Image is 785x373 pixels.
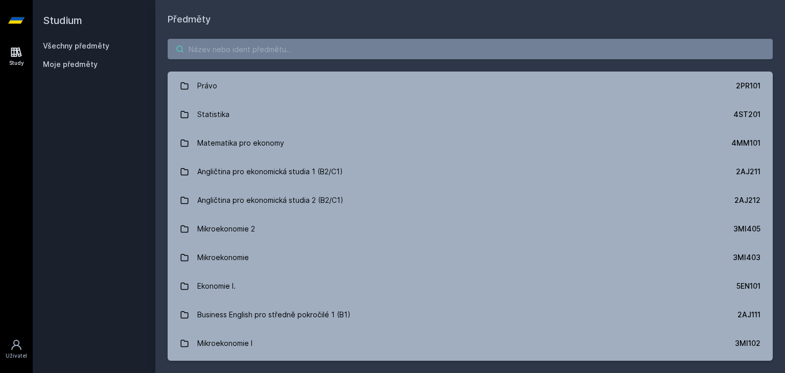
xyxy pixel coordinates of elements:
[168,72,773,100] a: Právo 2PR101
[168,100,773,129] a: Statistika 4ST201
[197,333,252,354] div: Mikroekonomie I
[197,190,343,211] div: Angličtina pro ekonomická studia 2 (B2/C1)
[734,195,760,205] div: 2AJ212
[168,329,773,358] a: Mikroekonomie I 3MI102
[168,186,773,215] a: Angličtina pro ekonomická studia 2 (B2/C1) 2AJ212
[43,59,98,69] span: Moje předměty
[197,219,255,239] div: Mikroekonomie 2
[736,81,760,91] div: 2PR101
[731,138,760,148] div: 4MM101
[168,39,773,59] input: Název nebo ident předmětu…
[168,157,773,186] a: Angličtina pro ekonomická studia 1 (B2/C1) 2AJ211
[197,76,217,96] div: Právo
[2,41,31,72] a: Study
[168,215,773,243] a: Mikroekonomie 2 3MI405
[197,305,351,325] div: Business English pro středně pokročilé 1 (B1)
[168,272,773,300] a: Ekonomie I. 5EN101
[197,276,236,296] div: Ekonomie I.
[6,352,27,360] div: Uživatel
[168,129,773,157] a: Matematika pro ekonomy 4MM101
[733,224,760,234] div: 3MI405
[197,247,249,268] div: Mikroekonomie
[2,334,31,365] a: Uživatel
[197,104,229,125] div: Statistika
[168,243,773,272] a: Mikroekonomie 3MI403
[168,300,773,329] a: Business English pro středně pokročilé 1 (B1) 2AJ111
[197,161,343,182] div: Angličtina pro ekonomická studia 1 (B2/C1)
[733,109,760,120] div: 4ST201
[197,133,284,153] div: Matematika pro ekonomy
[736,167,760,177] div: 2AJ211
[168,12,773,27] h1: Předměty
[737,310,760,320] div: 2AJ111
[736,281,760,291] div: 5EN101
[733,252,760,263] div: 3MI403
[735,338,760,348] div: 3MI102
[9,59,24,67] div: Study
[43,41,109,50] a: Všechny předměty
